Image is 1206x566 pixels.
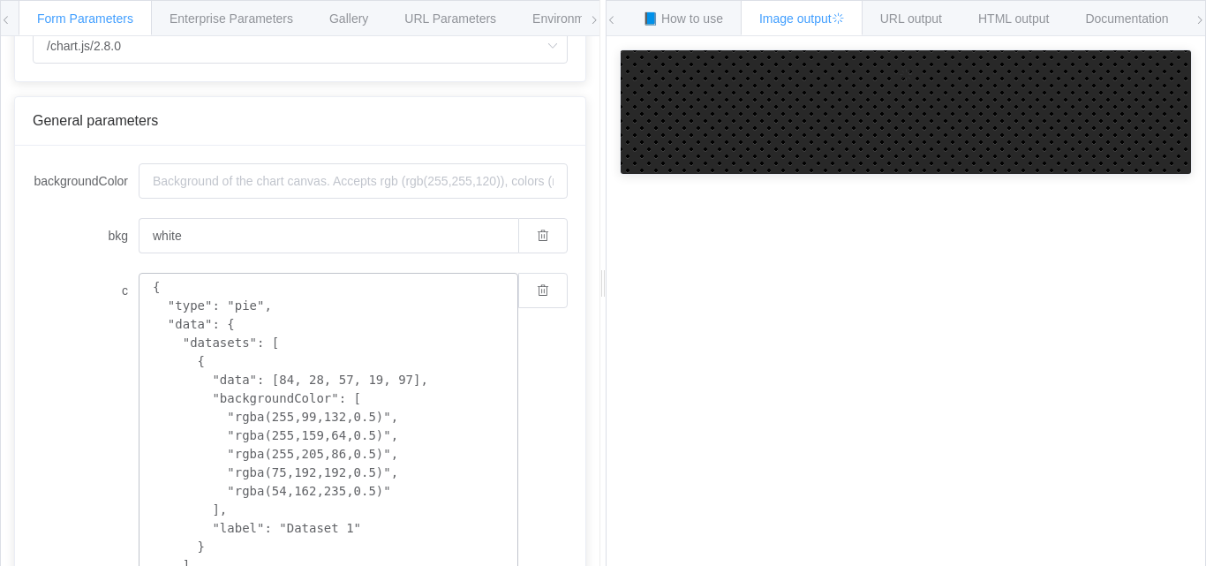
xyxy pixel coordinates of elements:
input: Select [33,28,568,64]
span: Image output [759,11,844,26]
span: HTML output [978,11,1049,26]
span: Documentation [1085,11,1168,26]
span: URL output [880,11,942,26]
span: URL Parameters [404,11,496,26]
span: General parameters [33,113,158,128]
label: backgroundColor [33,163,139,199]
label: bkg [33,218,139,253]
span: Gallery [329,11,368,26]
label: c [33,273,139,308]
span: Form Parameters [37,11,133,26]
span: Enterprise Parameters [170,11,293,26]
span: Environments [532,11,608,26]
input: Background of the chart canvas. Accepts rgb (rgb(255,255,120)), colors (red), and url-encoded hex... [139,163,568,199]
input: Background of the chart canvas. Accepts rgb (rgb(255,255,120)), colors (red), and url-encoded hex... [139,218,518,253]
span: 📘 How to use [643,11,723,26]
